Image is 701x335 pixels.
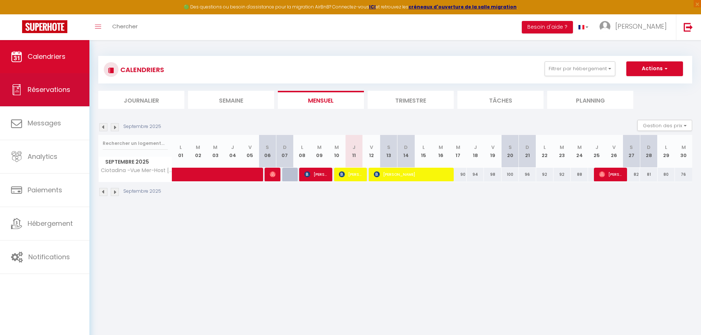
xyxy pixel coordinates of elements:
abbr: J [353,144,355,151]
th: 16 [432,135,449,168]
span: [PERSON_NAME] [339,167,362,181]
abbr: M [560,144,564,151]
abbr: M [317,144,322,151]
th: 11 [346,135,363,168]
button: Gestion des prix [637,120,692,131]
input: Rechercher un logement... [103,137,168,150]
abbr: J [595,144,598,151]
li: Journalier [98,91,184,109]
div: 88 [571,168,588,181]
th: 20 [502,135,519,168]
abbr: M [577,144,582,151]
a: ... [PERSON_NAME] [594,14,676,40]
th: 07 [276,135,293,168]
div: 98 [484,168,501,181]
div: 76 [675,168,692,181]
abbr: M [334,144,339,151]
img: Super Booking [22,20,67,33]
abbr: S [387,144,390,151]
iframe: Chat [670,302,695,329]
th: 08 [293,135,311,168]
th: 13 [380,135,397,168]
th: 09 [311,135,328,168]
li: Planning [547,91,633,109]
th: 14 [397,135,415,168]
span: [PERSON_NAME] [615,22,667,31]
span: [PERSON_NAME] [374,167,449,181]
div: 90 [449,168,467,181]
div: 92 [553,168,571,181]
abbr: V [491,144,495,151]
abbr: M [196,144,200,151]
span: Chercher [112,22,138,30]
button: Ouvrir le widget de chat LiveChat [6,3,28,25]
abbr: V [612,144,616,151]
th: 05 [241,135,259,168]
th: 17 [449,135,467,168]
th: 29 [658,135,675,168]
th: 10 [328,135,345,168]
abbr: S [630,144,633,151]
abbr: L [544,144,546,151]
abbr: M [456,144,460,151]
li: Mensuel [278,91,364,109]
abbr: M [213,144,217,151]
th: 21 [519,135,536,168]
abbr: V [248,144,252,151]
img: logout [684,22,693,32]
th: 01 [172,135,190,168]
span: Notifications [28,252,70,261]
th: 03 [207,135,224,168]
th: 27 [623,135,640,168]
button: Filtrer par hébergement [545,61,615,76]
abbr: D [404,144,408,151]
div: 80 [658,168,675,181]
a: ICI [369,4,376,10]
abbr: S [266,144,269,151]
span: Analytics [28,152,57,161]
span: Réservations [28,85,70,94]
th: 15 [415,135,432,168]
abbr: V [370,144,373,151]
span: Paiements [28,185,62,195]
button: Besoin d'aide ? [522,21,573,33]
span: [PERSON_NAME] [270,167,276,181]
abbr: S [509,144,512,151]
button: Actions [626,61,683,76]
th: 06 [259,135,276,168]
th: 23 [553,135,571,168]
abbr: L [422,144,425,151]
div: 92 [536,168,553,181]
div: 100 [502,168,519,181]
abbr: L [180,144,182,151]
abbr: D [525,144,529,151]
a: créneaux d'ouverture de la salle migration [408,4,517,10]
span: Hébergement [28,219,73,228]
span: Septembre 2025 [99,157,172,167]
a: Chercher [107,14,143,40]
abbr: M [681,144,686,151]
th: 02 [190,135,207,168]
span: Calendriers [28,52,66,61]
span: Ciotadina -Vue Mer-Host [GEOGRAPHIC_DATA] [100,168,173,173]
abbr: J [231,144,234,151]
p: Septembre 2025 [123,123,161,130]
abbr: J [474,144,477,151]
th: 04 [224,135,241,168]
th: 25 [588,135,605,168]
span: Messages [28,118,61,128]
th: 30 [675,135,692,168]
abbr: L [301,144,303,151]
th: 12 [363,135,380,168]
abbr: D [283,144,287,151]
th: 24 [571,135,588,168]
li: Semaine [188,91,274,109]
th: 26 [605,135,623,168]
th: 22 [536,135,553,168]
img: ... [599,21,610,32]
li: Tâches [457,91,544,109]
div: 94 [467,168,484,181]
li: Trimestre [368,91,454,109]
